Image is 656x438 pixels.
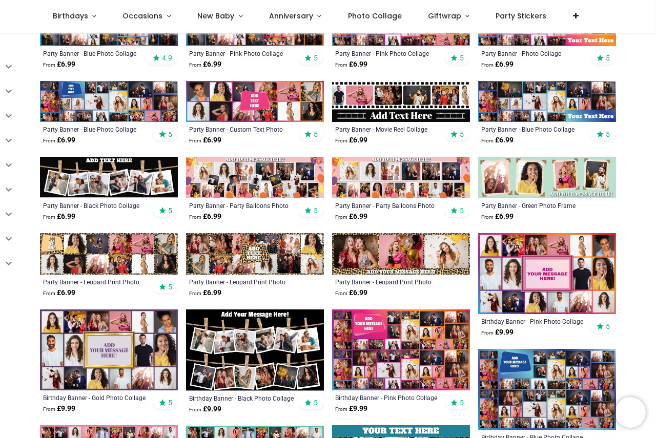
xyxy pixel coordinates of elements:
[335,278,440,286] a: Party Banner - Leopard Print Photo Collage
[481,125,586,133] a: Party Banner - Blue Photo Collage
[478,157,616,198] img: Personalised Party Banner - Green Photo Frame Collage - 4 Photo Upload
[335,62,347,68] span: From
[335,49,440,57] a: Party Banner - Pink Photo Collage
[335,138,347,143] span: From
[481,49,586,57] a: Party Banner - Photo Collage
[606,53,610,62] span: 5
[189,404,221,414] strong: £ 9.99
[168,398,172,407] span: 5
[332,157,470,198] img: Personalised Party Banner - Party Balloons Photo Collage - 17 Photo Upload
[189,125,294,133] a: Party Banner - Custom Text Photo Collage
[40,157,178,198] img: Personalised Party Banner - Black Photo Collage - 6 Photo Upload
[335,404,367,414] strong: £ 9.99
[43,290,55,296] span: From
[189,278,294,286] a: Party Banner - Leopard Print Photo Collage
[53,11,88,21] span: Birthdays
[189,407,201,412] span: From
[189,394,294,402] a: Birthday Banner - Black Photo Collage
[168,282,172,291] span: 5
[460,398,464,407] span: 5
[189,290,201,296] span: From
[40,81,178,122] img: Personalised Party Banner - Blue Photo Collage - Custom Text & 25 Photo upload
[189,212,221,222] strong: £ 6.99
[189,138,201,143] span: From
[615,397,646,428] iframe: Brevo live chat
[189,59,221,70] strong: £ 6.99
[189,201,294,210] a: Party Banner - Party Balloons Photo Collage
[332,309,470,390] img: Personalised Birthday Backdrop Banner - Pink Photo Collage - Add Text & 48 Photo Upload
[335,214,347,220] span: From
[314,53,318,62] span: 5
[335,59,367,70] strong: £ 6.99
[43,201,148,210] a: Party Banner - Black Photo Collage
[43,212,75,222] strong: £ 6.99
[478,233,616,314] img: Personalised Birthday Backdrop Banner - Pink Photo Collage - 16 Photo Upload
[481,327,514,338] strong: £ 9.99
[496,11,546,21] span: Party Stickers
[335,212,367,222] strong: £ 6.99
[43,406,55,412] span: From
[197,11,234,21] span: New Baby
[43,214,55,220] span: From
[122,11,162,21] span: Occasions
[481,317,586,325] a: Birthday Banner - Pink Photo Collage
[481,59,514,70] strong: £ 6.99
[40,309,178,390] img: Personalised Birthday Backdrop Banner - Gold Photo Collage - 16 Photo Upload
[335,135,367,145] strong: £ 6.99
[606,130,610,139] span: 5
[481,135,514,145] strong: £ 6.99
[168,206,172,215] span: 5
[43,138,55,143] span: From
[186,309,324,391] img: Personalised Birthday Backdrop Banner - Black Photo Collage - 12 Photo Upload
[332,81,470,122] img: Personalised Party Banner - Movie Reel Collage - 6 Photo Upload
[460,206,464,215] span: 5
[481,62,494,68] span: From
[43,135,75,145] strong: £ 6.99
[314,130,318,139] span: 5
[186,81,324,122] img: Personalised Party Banner - Custom Text Photo Collage - 12 Photo Upload
[189,49,294,57] div: Party Banner - Pink Photo Collage
[186,233,324,275] img: Personalised Party Banner - Leopard Print Photo Collage - Custom Text & 12 Photo Upload
[335,393,440,402] a: Birthday Banner - Pink Photo Collage
[43,49,148,57] a: Party Banner - Blue Photo Collage
[314,398,318,407] span: 5
[335,288,367,298] strong: £ 6.99
[335,406,347,412] span: From
[481,201,586,210] a: Party Banner - Green Photo Frame Collage
[189,62,201,68] span: From
[43,288,75,298] strong: £ 6.99
[481,212,514,222] strong: £ 6.99
[43,278,148,286] a: Party Banner - Leopard Print Photo Collage
[189,288,221,298] strong: £ 6.99
[43,393,148,402] a: Birthday Banner - Gold Photo Collage
[335,125,440,133] a: Party Banner - Movie Reel Collage
[314,206,318,215] span: 5
[606,322,610,331] span: 5
[43,125,148,133] a: Party Banner - Blue Photo Collage
[481,330,494,336] span: From
[348,11,402,21] span: Photo Collage
[332,233,470,275] img: Personalised Party Banner - Leopard Print Photo Collage - 3 Photo Upload
[269,11,313,21] span: Anniversary
[43,404,75,414] strong: £ 9.99
[478,81,616,122] img: Personalised Party Banner - Blue Photo Collage - 23 Photo upload
[335,201,440,210] a: Party Banner - Party Balloons Photo Collage
[481,138,494,143] span: From
[335,290,347,296] span: From
[428,11,461,21] span: Giftwrap
[43,59,75,70] strong: £ 6.99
